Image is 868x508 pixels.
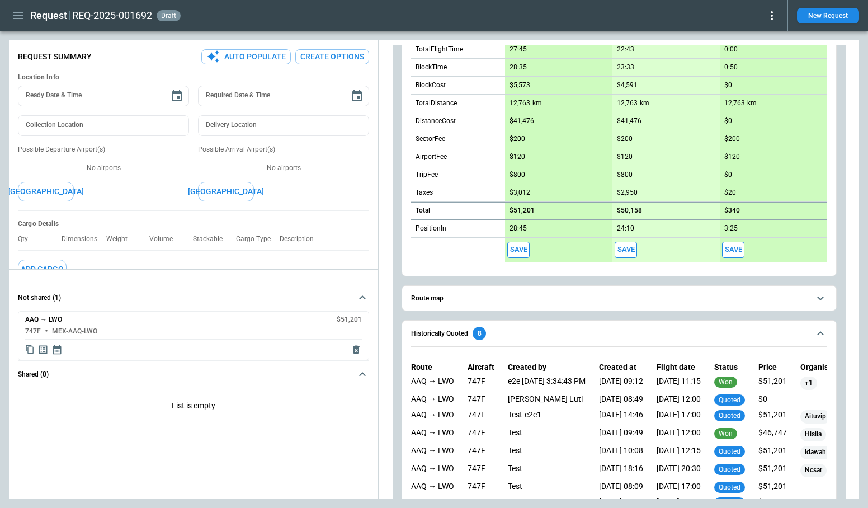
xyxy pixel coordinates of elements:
[508,394,586,406] div: [PERSON_NAME] Luti
[758,410,787,424] div: $51,201
[411,321,827,346] button: Historically Quoted8
[508,410,586,424] div: Test-e2e1
[18,52,92,62] p: Request Summary
[722,242,744,258] span: Save this aircraft quote and copy details to clipboard
[617,224,634,233] p: 24:10
[716,465,743,473] span: quoted
[62,235,106,243] p: Dimensions
[18,361,369,388] button: Shared (0)
[411,363,454,372] p: Route
[758,363,787,372] p: Price
[716,396,743,404] span: quoted
[468,394,494,406] div: 747F
[800,379,817,387] span: +1
[193,235,232,243] p: Stackable
[724,153,740,161] p: $120
[198,182,254,201] button: [GEOGRAPHIC_DATA]
[758,394,787,406] div: $0
[18,388,369,427] p: List is empty
[416,134,445,144] p: SectorFee
[25,344,35,355] span: Copy quote content
[724,81,732,90] p: $0
[615,242,637,258] button: Save
[747,98,757,108] p: km
[351,344,362,355] span: Delete quote
[615,242,637,258] span: Save this aircraft quote and copy details to clipboard
[30,9,67,22] h1: Request
[599,410,643,424] div: [DATE] 14:46
[510,45,527,54] p: 27:45
[18,145,189,154] p: Possible Departure Airport(s)
[198,145,369,154] p: Possible Arrival Airport(s)
[510,99,530,107] p: 12,763
[411,394,454,406] div: MEX → (positioning) → AAQ → (live) → LWO
[599,394,643,406] div: [DATE] 08:49
[724,224,738,233] p: 3:25
[510,81,530,90] p: $5,573
[657,464,701,477] div: [DATE] 20:30
[159,12,178,20] span: draft
[411,286,827,311] button: Route map
[411,428,454,441] div: MEX → (positioning) → AAQ → (live) → LWO
[716,448,743,455] span: quoted
[657,446,701,459] div: [DATE] 12:15
[617,135,633,143] p: $200
[18,73,369,82] h6: Location Info
[468,410,494,424] div: 747F
[416,170,438,180] p: TripFee
[507,242,530,258] button: Save
[416,81,446,90] p: BlockCost
[599,377,643,390] div: [DATE] 09:12
[510,153,525,161] p: $120
[18,260,67,279] button: Add Cargo
[468,363,494,372] p: Aircraft
[797,8,859,23] button: New Request
[722,242,744,258] button: Save
[18,235,37,243] p: Qty
[52,328,97,335] h6: MEX-AAQ-LWO
[18,182,74,201] button: [GEOGRAPHIC_DATA]
[510,117,534,125] p: $41,476
[508,446,586,459] div: Test
[468,377,494,390] div: 747F
[758,464,787,477] div: $51,201
[657,394,701,406] div: [DATE] 12:00
[508,377,586,390] div: e2e [DATE] 3:34:43 PM
[758,428,787,441] div: $46,747
[25,328,41,335] h6: 747F
[18,163,189,173] p: No airports
[716,430,735,438] span: won
[416,98,457,108] p: TotalDistance
[510,189,530,197] p: $3,012
[508,464,586,477] div: Test
[657,410,701,424] div: [DATE] 17:00
[657,377,701,390] div: [DATE] 11:15
[468,482,494,493] div: 747F
[510,171,525,179] p: $800
[617,206,642,215] p: $50,158
[724,63,738,72] p: 0:50
[468,428,494,441] div: 747F
[617,153,633,161] p: $120
[25,316,62,323] h6: AAQ → LWO
[411,330,468,337] h6: Historically Quoted
[416,152,447,162] p: AirportFee
[800,466,827,474] span: Ncsar
[416,45,463,54] p: TotalFlightTime
[411,410,454,424] div: MEX → (positioning) → AAQ → (live) → LWO
[507,242,530,258] span: Save this aircraft quote and copy details to clipboard
[198,163,369,173] p: No airports
[416,224,446,233] p: PositionIn
[617,81,638,90] p: $4,591
[617,117,641,125] p: $41,476
[416,207,430,214] h6: Total
[346,85,368,107] button: Choose date
[149,235,182,243] p: Volume
[617,99,638,107] p: 12,763
[295,49,369,64] button: Create Options
[201,49,291,64] button: Auto Populate
[18,388,369,427] div: Not shared (1)
[411,377,454,390] div: MEX → (positioning) → AAQ → (live) → LWO
[758,377,787,390] div: $51,201
[18,311,369,360] div: Not shared (1)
